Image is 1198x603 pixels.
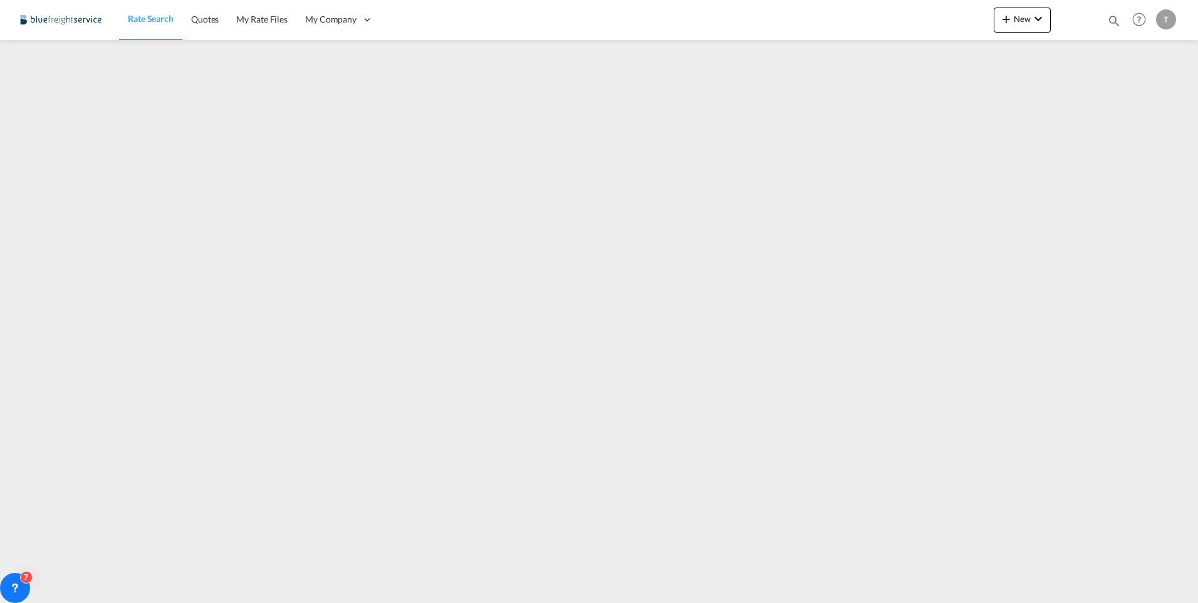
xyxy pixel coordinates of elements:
[128,13,174,24] span: Rate Search
[1128,9,1156,31] div: Help
[1156,9,1176,29] div: T
[1107,14,1121,28] md-icon: icon-magnify
[305,13,357,26] span: My Company
[236,14,288,24] span: My Rate Files
[1031,11,1046,26] md-icon: icon-chevron-down
[999,11,1014,26] md-icon: icon-plus 400-fg
[994,8,1051,33] button: icon-plus 400-fgNewicon-chevron-down
[191,14,219,24] span: Quotes
[19,6,103,34] img: 9097ab40c0d911ee81d80fb7ec8da167.JPG
[999,14,1046,24] span: New
[1128,9,1150,30] span: Help
[1107,14,1121,33] div: icon-magnify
